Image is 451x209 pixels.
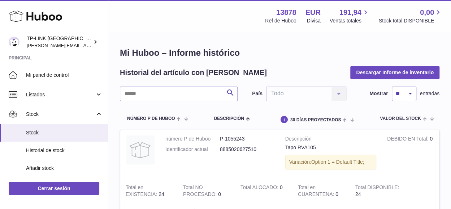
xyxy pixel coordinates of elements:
[26,72,103,79] span: Mi panel de control
[379,8,442,24] a: 0,00 Stock total DISPONIBLE
[27,35,92,49] div: TP-LINK [GEOGRAPHIC_DATA], SOCIEDAD LIMITADA
[240,184,280,192] strong: Total ALOCADO
[127,116,175,121] span: número P de Huboo
[252,90,263,97] label: País
[9,182,99,195] a: Cerrar sesión
[126,135,155,164] img: product image
[369,90,388,97] label: Mostrar
[285,155,377,170] div: Variación:
[120,47,439,59] h1: Mi Huboo – Informe histórico
[183,184,218,199] strong: Total NO PROCESADO
[382,130,439,179] td: 0
[420,8,434,17] span: 0,00
[27,42,145,48] span: [PERSON_NAME][EMAIL_ADDRESS][DOMAIN_NAME]
[214,116,244,121] span: Descripción
[235,179,292,203] td: 0
[26,91,95,98] span: Listados
[420,90,439,97] span: entradas
[220,135,274,142] dd: P-1055243
[285,144,377,151] div: Tapo RVA105
[379,17,442,24] span: Stock total DISPONIBLE
[311,159,364,165] span: Option 1 = Default Title;
[339,8,361,17] span: 191,94
[9,37,19,47] img: celia.yan@tp-link.com
[26,129,103,136] span: Stock
[26,147,103,154] span: Historial de stock
[285,135,377,144] strong: Descripción
[387,136,430,143] strong: DEBIDO EN Total
[380,116,421,121] span: Valor del stock
[355,184,399,192] strong: Total DISPONIBLE
[307,17,321,24] div: Divisa
[330,8,370,24] a: 191,94 Ventas totales
[298,184,335,199] strong: Total en CUARENTENA
[290,118,341,122] span: 30 DÍAS PROYECTADOS
[165,135,220,142] dt: número P de Huboo
[126,184,159,199] strong: Total en EXISTENCIA
[26,165,103,172] span: Añadir stock
[276,8,296,17] strong: 13878
[165,146,220,153] dt: Identificador actual
[26,111,95,118] span: Stock
[120,68,267,78] h2: Historial del artículo con [PERSON_NAME]
[330,17,370,24] span: Ventas totales
[350,66,439,79] button: Descargar Informe de inventario
[220,146,274,153] dd: 8885020627510
[120,179,178,203] td: 24
[265,17,296,24] div: Ref de Huboo
[178,179,235,203] td: 0
[305,8,321,17] strong: EUR
[350,179,407,203] td: 24
[335,191,338,197] span: 0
